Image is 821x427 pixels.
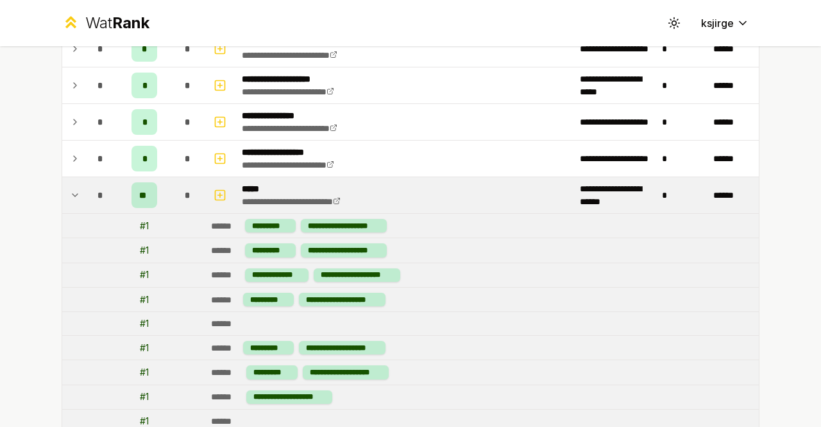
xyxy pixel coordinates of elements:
[140,268,149,281] div: # 1
[140,244,149,257] div: # 1
[140,390,149,403] div: # 1
[140,317,149,330] div: # 1
[85,13,149,33] div: Wat
[140,366,149,379] div: # 1
[140,220,149,232] div: # 1
[140,342,149,354] div: # 1
[140,293,149,306] div: # 1
[691,12,759,35] button: ksjirge
[701,15,734,31] span: ksjirge
[62,13,149,33] a: WatRank
[112,13,149,32] span: Rank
